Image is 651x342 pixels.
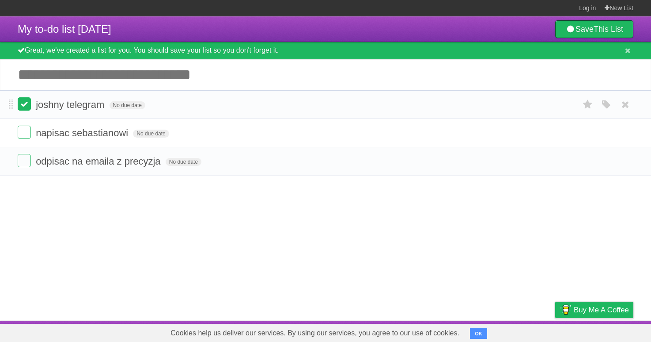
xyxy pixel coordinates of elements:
[470,328,487,339] button: OK
[36,156,163,167] span: odpisac na emaila z precyzja
[579,97,596,112] label: Star task
[110,101,145,109] span: No due date
[544,323,567,340] a: Privacy
[36,127,130,138] span: napisac sebastianowi
[555,20,633,38] a: SaveThis List
[574,302,629,318] span: Buy me a coffee
[438,323,456,340] a: About
[578,323,633,340] a: Suggest a feature
[166,158,201,166] span: No due date
[133,130,169,138] span: No due date
[36,99,106,110] span: joshny telegram
[18,97,31,111] label: Done
[514,323,533,340] a: Terms
[18,154,31,167] label: Done
[18,23,111,35] span: My to-do list [DATE]
[467,323,503,340] a: Developers
[555,302,633,318] a: Buy me a coffee
[162,324,468,342] span: Cookies help us deliver our services. By using our services, you agree to our use of cookies.
[594,25,623,34] b: This List
[18,126,31,139] label: Done
[560,302,572,317] img: Buy me a coffee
